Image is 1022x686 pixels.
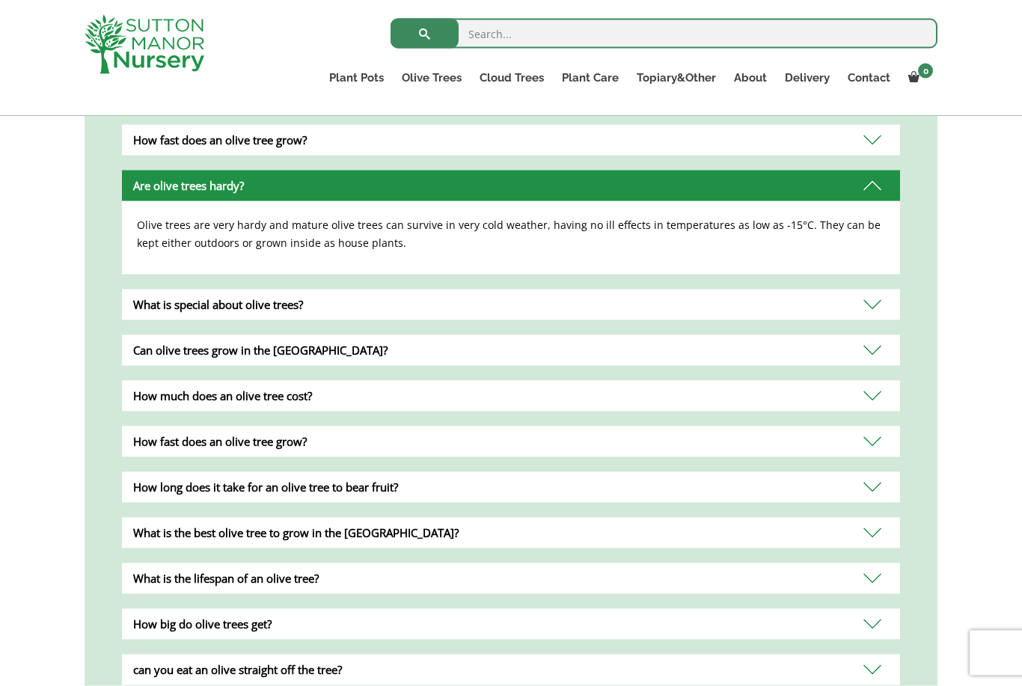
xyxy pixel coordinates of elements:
[122,171,900,201] div: Are olive trees hardy?
[839,67,899,88] a: Contact
[776,67,839,88] a: Delivery
[391,19,937,49] input: Search...
[122,290,900,320] div: What is special about olive trees?
[320,67,393,88] a: Plant Pots
[122,518,900,548] div: What is the best olive tree to grow in the [GEOGRAPHIC_DATA]?
[899,67,937,88] a: 0
[122,472,900,503] div: How long does it take for an olive tree to bear fruit?
[628,67,725,88] a: Topiary&Other
[137,216,885,252] p: Olive trees are very hardy and mature olive trees can survive in very cold weather, having no ill...
[918,64,933,79] span: 0
[393,67,471,88] a: Olive Trees
[122,335,900,366] div: Can olive trees grow in the [GEOGRAPHIC_DATA]?
[122,125,900,156] div: How fast does an olive tree grow?
[122,655,900,685] div: can you eat an olive straight off the tree?
[122,563,900,594] div: What is the lifespan of an olive tree?
[725,67,776,88] a: About
[471,67,553,88] a: Cloud Trees
[553,67,628,88] a: Plant Care
[122,426,900,457] div: How fast does an olive tree grow?
[122,609,900,640] div: How big do olive trees get?
[122,381,900,411] div: How much does an olive tree cost?
[85,15,204,74] img: logo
